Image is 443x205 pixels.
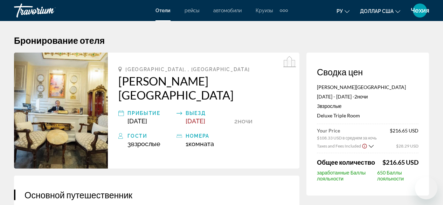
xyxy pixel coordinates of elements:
div: Выезд [186,109,231,117]
font: доллар США [360,8,394,14]
span: Взрослые [131,140,160,148]
div: прибытие [127,109,173,117]
button: Show Taxes and Fees breakdown [317,142,374,149]
p: Deluxe Triple Room [317,112,418,118]
span: [DATE] [127,117,147,125]
iframe: Кнопка запуска окна обмена сообщениями [415,177,437,199]
div: Гости [127,132,173,140]
span: 650 Баллы лояльности [377,170,418,182]
h3: Основной путешественник [25,190,289,200]
span: $216.65 USD [390,128,418,141]
span: 2 [354,94,357,100]
a: [PERSON_NAME][GEOGRAPHIC_DATA] [118,74,289,102]
span: $108.33 USD в среднем за ночь [317,135,377,141]
p: [DATE] - [DATE] - [317,94,418,100]
button: Изменить язык [337,6,349,16]
span: 2 [234,117,238,125]
p: [PERSON_NAME][GEOGRAPHIC_DATA] [317,84,418,90]
span: $216.65 USD [382,158,418,166]
button: Меню пользователя [411,3,429,18]
font: ру [337,8,343,14]
a: Отели [155,8,171,13]
h3: Сводка цен [317,67,418,77]
span: Взрослые [320,103,341,109]
button: Изменить валюту [360,6,400,16]
h1: Бронирование отеля [14,35,429,46]
a: автомобили [213,8,242,13]
span: 3 [317,103,341,109]
div: номера [186,132,231,140]
span: 1 [186,140,214,148]
font: Чехия [411,7,429,14]
span: заработанные Баллы лояльности [317,170,377,182]
span: 3 [127,140,160,148]
a: Травориум [14,1,84,20]
span: Your Price [317,128,377,134]
span: ночи [238,117,252,125]
button: Show Taxes and Fees disclaimer [362,143,367,149]
a: рейсы [185,8,199,13]
span: ночи [357,94,368,100]
span: $28.29 USD [396,143,418,149]
button: Дополнительные элементы навигации [280,5,288,16]
span: [DATE] [186,117,205,125]
a: Круизы [256,8,273,13]
span: Общее количество [317,158,375,166]
span: Комната [188,140,214,148]
span: [GEOGRAPHIC_DATA], , [GEOGRAPHIC_DATA] [125,67,250,72]
span: Taxes and Fees Included [317,143,361,149]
